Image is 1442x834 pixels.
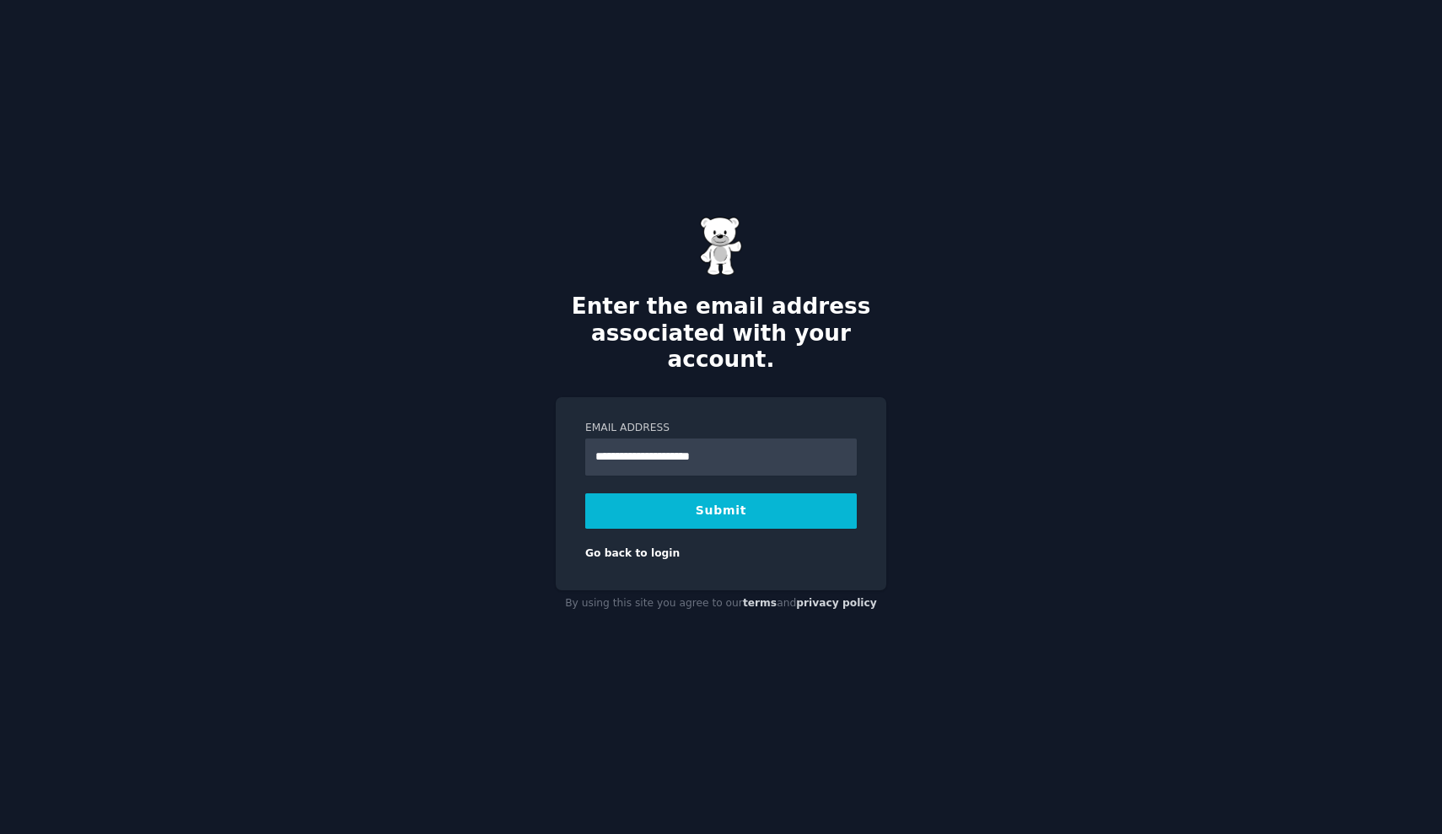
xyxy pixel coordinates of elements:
a: Go back to login [585,547,680,559]
h2: Enter the email address associated with your account. [556,293,886,374]
a: terms [743,597,777,609]
img: Gummy Bear [700,217,742,276]
button: Submit [585,493,857,529]
div: By using this site you agree to our and [556,590,886,617]
label: Email Address [585,421,857,436]
a: privacy policy [796,597,877,609]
